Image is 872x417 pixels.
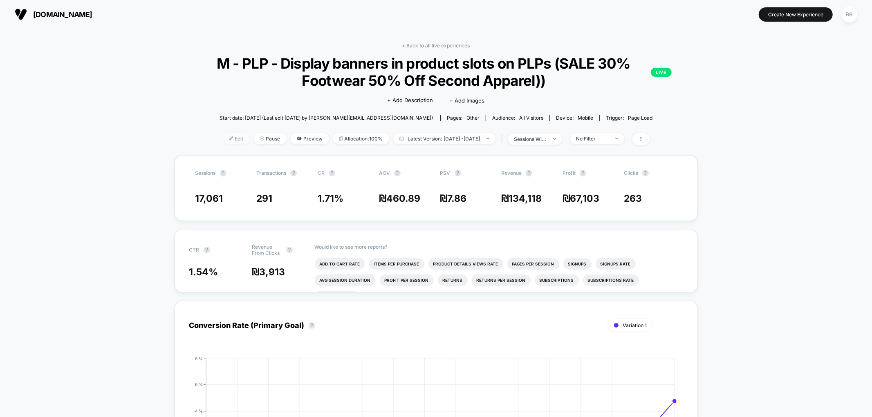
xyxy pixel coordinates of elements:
p: LIVE [651,68,671,77]
img: calendar [399,136,404,140]
button: RB [839,6,860,23]
img: Visually logo [15,8,27,20]
img: end [260,136,264,140]
button: ? [220,170,226,176]
button: ? [394,170,401,176]
span: PSV [440,170,451,176]
span: 7.86 [448,193,467,204]
button: ? [329,170,335,176]
img: end [553,138,556,140]
li: Product Details Views Rate [428,258,503,270]
span: Revenue [501,170,522,176]
span: 1.54 % [189,266,218,278]
button: ? [642,170,649,176]
span: Allocation: 100% [333,133,389,144]
li: Checkout Rate [315,291,359,302]
span: 460.89 [386,193,420,204]
img: rebalance [339,136,343,141]
span: ₪ [379,193,420,204]
span: M - PLP - Display banners in product slots on PLPs (SALE 30% Footwear 50% Off Second Apparel)) [201,55,672,89]
span: 263 [624,193,642,204]
span: 3,913 [259,266,285,278]
span: AOV [379,170,390,176]
span: + Add Description [388,96,433,105]
span: Clicks [624,170,638,176]
button: Create New Experience [759,7,833,22]
li: Signups [563,258,592,270]
span: Latest Version: [DATE] - [DATE] [393,133,495,144]
span: Edit [223,133,250,144]
span: Sessions [195,170,216,176]
a: < Back to all live experiences [402,42,470,49]
div: Audience: [492,115,543,121]
button: ? [455,170,461,176]
div: RB [841,7,857,22]
li: Subscriptions Rate [583,274,639,286]
span: ₪ [563,193,599,204]
span: 291 [256,193,272,204]
span: mobile [578,115,593,121]
li: Pages Per Session [507,258,559,270]
span: Preview [291,133,329,144]
span: CTR [189,247,200,253]
span: Device: [549,115,599,121]
li: Returns [438,274,468,286]
div: sessions with impression [514,136,547,142]
li: Avg Session Duration [315,274,376,286]
button: ? [286,247,293,253]
img: end [486,138,489,139]
span: + Add Images [450,97,485,104]
span: 67,103 [570,193,599,204]
button: ? [204,247,210,253]
span: | [500,133,508,145]
span: Transactions [256,170,286,176]
p: Would like to see more reports? [315,244,683,250]
tspan: 8 % [195,356,203,361]
span: [DOMAIN_NAME] [33,10,92,19]
li: Subscriptions [535,274,579,286]
tspan: 4 % [195,408,203,413]
img: end [615,138,618,139]
span: Revenue From Clicks [252,244,282,256]
li: Returns Per Session [472,274,531,286]
div: No Filter [576,136,609,142]
button: ? [580,170,586,176]
button: ? [290,170,297,176]
span: Page Load [628,115,652,121]
span: 1.71 % [318,193,343,204]
span: Profit [563,170,576,176]
span: CR [318,170,325,176]
li: Profit Per Session [380,274,434,286]
li: Signups Rate [596,258,636,270]
span: All Visitors [519,115,543,121]
span: Start date: [DATE] (Last edit [DATE] by [PERSON_NAME][EMAIL_ADDRESS][DOMAIN_NAME]) [220,115,433,121]
span: ₪ [252,266,285,278]
span: Pause [254,133,287,144]
span: ₪ [501,193,542,204]
span: ₪ [440,193,467,204]
button: [DOMAIN_NAME] [12,8,95,21]
span: Variation 1 [623,322,647,328]
button: ? [526,170,532,176]
button: ? [309,322,315,329]
span: 134,118 [509,193,542,204]
li: Add To Cart Rate [315,258,365,270]
div: Pages: [447,115,480,121]
tspan: 6 % [195,382,203,387]
span: other [466,115,480,121]
img: edit [229,136,233,140]
span: 17,061 [195,193,223,204]
div: Trigger: [606,115,652,121]
li: Items Per Purchase [369,258,424,270]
